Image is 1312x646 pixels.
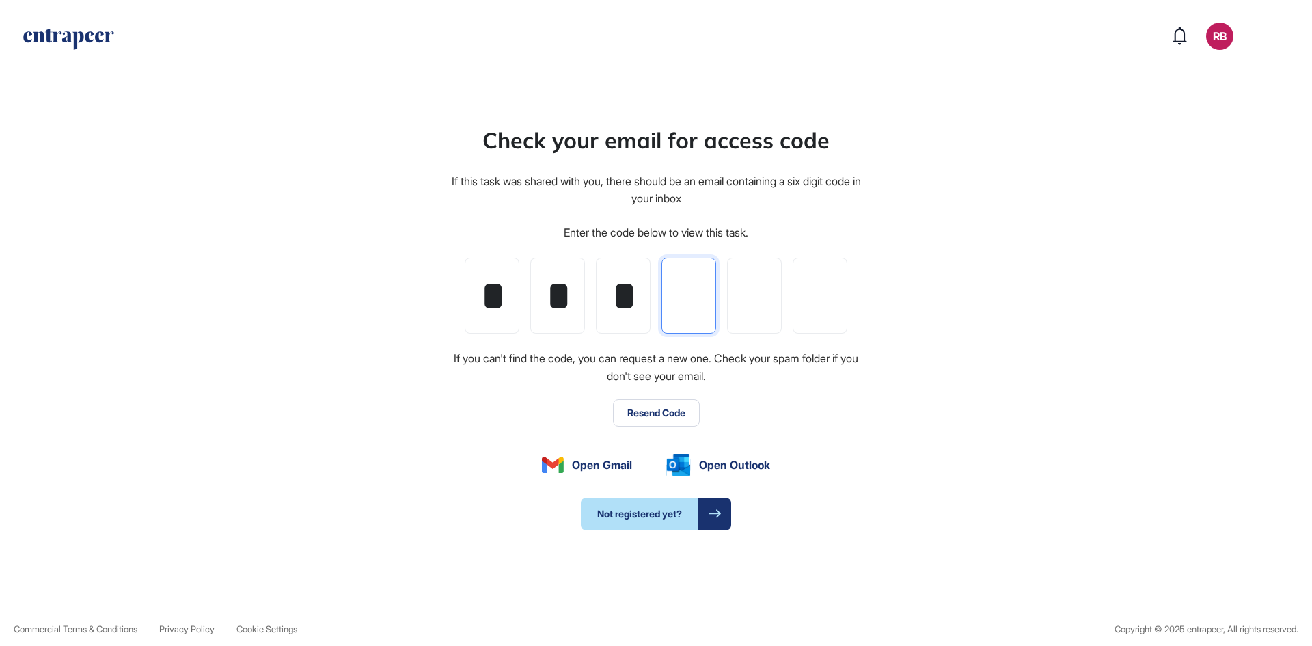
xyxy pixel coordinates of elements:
[613,399,700,427] button: Resend Code
[699,457,770,473] span: Open Outlook
[236,623,297,634] span: Cookie Settings
[666,454,770,476] a: Open Outlook
[581,498,731,530] a: Not registered yet?
[22,29,115,55] a: entrapeer-logo
[14,624,137,634] a: Commercial Terms & Conditions
[159,624,215,634] a: Privacy Policy
[1115,624,1298,634] div: Copyright © 2025 entrapeer, All rights reserved.
[236,624,297,634] a: Cookie Settings
[581,498,698,530] span: Not registered yet?
[450,173,862,208] div: If this task was shared with you, there should be an email containing a six digit code in your inbox
[450,350,862,385] div: If you can't find the code, you can request a new one. Check your spam folder if you don't see yo...
[542,457,632,473] a: Open Gmail
[572,457,632,473] span: Open Gmail
[1206,23,1233,50] button: RB
[482,124,830,157] div: Check your email for access code
[564,224,748,242] div: Enter the code below to view this task.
